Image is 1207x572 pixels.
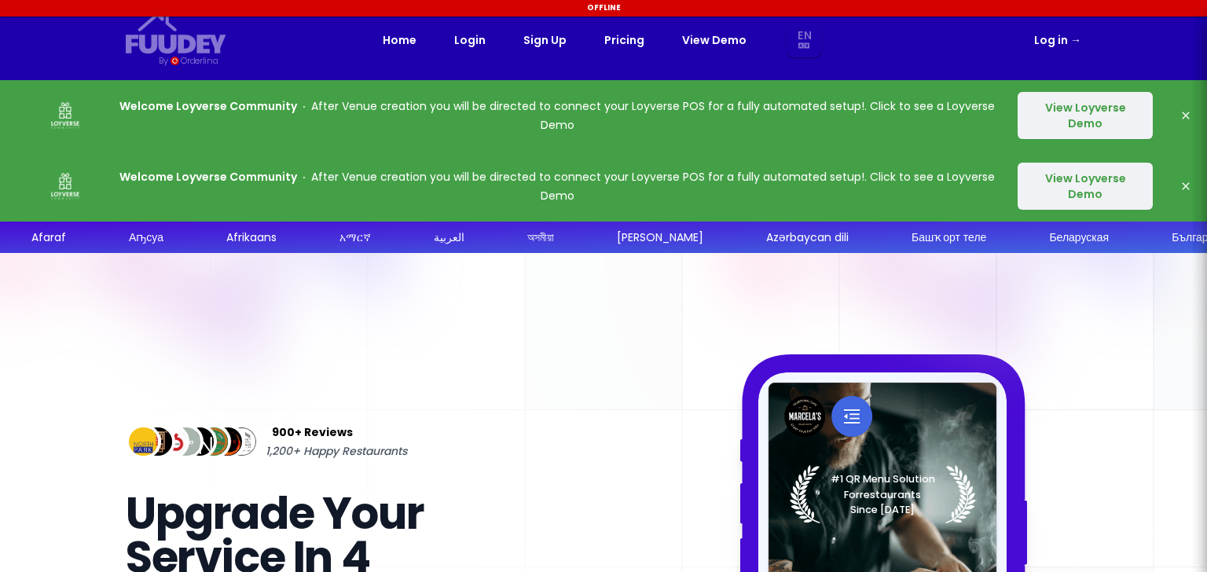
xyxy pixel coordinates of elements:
p: After Venue creation you will be directed to connect your Loyverse POS for a fully automated setu... [119,97,995,134]
strong: Welcome Loyverse Community [119,98,297,114]
div: Azərbaycan dili [766,229,849,246]
img: Review Img [224,424,259,460]
div: By [159,54,167,68]
img: Laurel [790,465,976,523]
div: Беларуская [1049,229,1109,246]
div: አማርኛ [339,229,371,246]
div: অসমীয়া [527,229,554,246]
a: Log in [1034,31,1081,49]
span: → [1070,32,1081,48]
a: Home [383,31,416,49]
img: Review Img [168,424,204,460]
div: [PERSON_NAME] [617,229,703,246]
div: Аҧсуа [129,229,163,246]
a: Login [454,31,486,49]
div: Offline [2,2,1205,13]
div: Afrikaans [226,229,277,246]
span: 1,200+ Happy Restaurants [266,442,407,460]
a: Sign Up [523,31,567,49]
img: Review Img [154,424,189,460]
img: Review Img [126,424,161,460]
button: View Loyverse Demo [1018,92,1153,139]
div: Orderlina [181,54,218,68]
img: Review Img [182,424,218,460]
p: After Venue creation you will be directed to connect your Loyverse POS for a fully automated setu... [119,167,995,205]
div: Afaraf [31,229,66,246]
a: Pricing [604,31,644,49]
button: View Loyverse Demo [1018,163,1153,210]
div: العربية [434,229,464,246]
img: Review Img [211,424,246,460]
strong: Welcome Loyverse Community [119,169,297,185]
img: Review Img [140,424,175,460]
a: View Demo [682,31,747,49]
img: Review Img [196,424,232,460]
div: Башҡорт теле [912,229,986,246]
span: 900+ Reviews [272,423,353,442]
